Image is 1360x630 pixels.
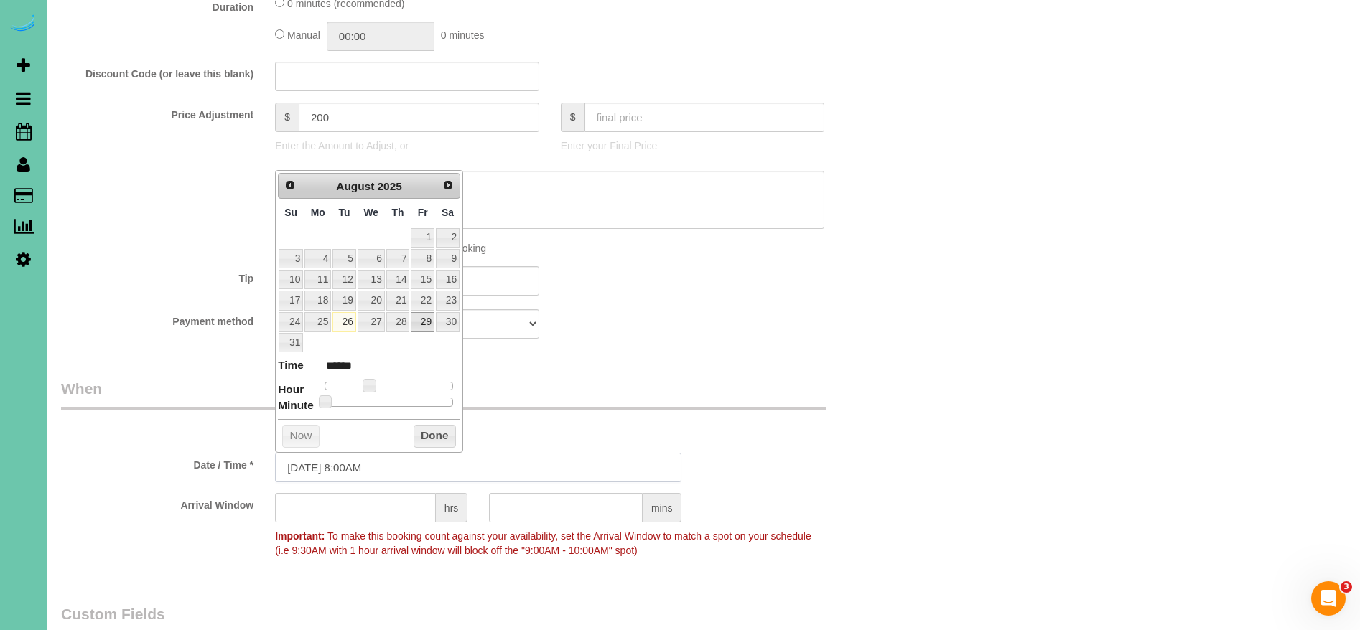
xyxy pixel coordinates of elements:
a: 9 [436,249,460,268]
p: Enter your Final Price [561,138,825,153]
button: Now [282,425,319,448]
a: 26 [332,312,355,332]
a: 12 [332,270,355,289]
a: 11 [304,270,331,289]
input: final price [584,103,825,132]
img: Automaid Logo [9,14,37,34]
span: hrs [436,493,467,522]
span: Wednesday [363,207,378,218]
a: 21 [386,291,410,310]
span: Next [442,179,454,191]
a: 30 [436,312,460,332]
span: $ [561,103,584,132]
a: 14 [386,270,410,289]
a: 15 [411,270,434,289]
a: 7 [386,249,410,268]
p: Enter the Amount to Adjust, or [275,138,539,153]
a: 23 [436,291,460,310]
a: 8 [411,249,434,268]
dt: Minute [278,398,314,415]
label: Payment method [50,309,264,329]
a: 6 [358,249,385,268]
a: 17 [279,291,303,310]
span: Monday [311,207,325,218]
a: 1 [411,228,434,248]
label: Date / Time * [50,453,264,472]
span: August [336,180,374,192]
a: 25 [304,312,331,332]
span: To make this booking count against your availability, set the Arrival Window to match a spot on y... [275,530,811,556]
span: Friday [418,207,428,218]
input: MM/DD/YYYY HH:MM [275,453,681,482]
span: Thursday [392,207,404,218]
span: 0 minutes [441,29,485,41]
label: Tip [50,266,264,286]
dt: Hour [278,382,304,400]
span: $ [275,103,299,132]
a: 28 [386,312,410,332]
legend: When [61,378,826,410]
label: Arrival Window [50,493,264,512]
a: 18 [304,291,331,310]
dt: Time [278,357,304,375]
span: Tuesday [339,207,350,218]
strong: Important: [275,530,325,542]
span: 2025 [378,180,402,192]
span: Sunday [284,207,297,218]
button: Done [414,425,456,448]
a: Prev [280,175,300,195]
a: 20 [358,291,385,310]
a: 3 [279,249,303,268]
a: 2 [436,228,460,248]
a: 5 [332,249,355,268]
a: 31 [279,333,303,352]
span: Prev [284,179,296,191]
a: 24 [279,312,303,332]
a: 10 [279,270,303,289]
a: 29 [411,312,434,332]
iframe: Intercom live chat [1311,581,1346,616]
a: 13 [358,270,385,289]
span: 3 [1341,581,1352,593]
label: Price Adjustment [50,103,264,122]
a: 16 [436,270,460,289]
a: 22 [411,291,434,310]
a: 4 [304,249,331,268]
a: 19 [332,291,355,310]
label: Discount Code (or leave this blank) [50,62,264,81]
a: 27 [358,312,385,332]
a: Next [438,175,458,195]
span: Manual [287,29,320,41]
span: mins [643,493,682,522]
span: Saturday [442,207,454,218]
